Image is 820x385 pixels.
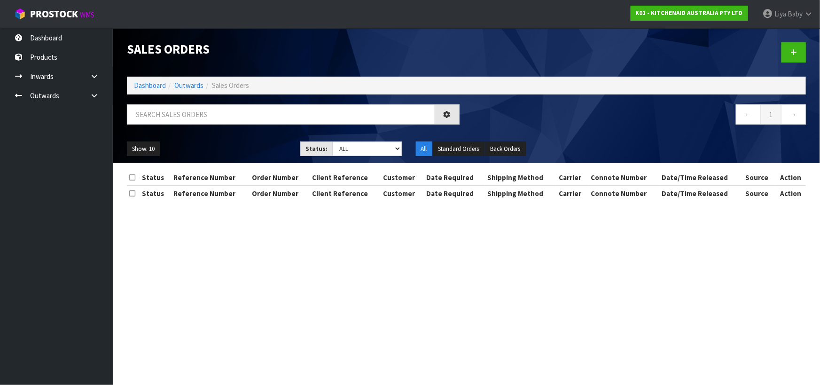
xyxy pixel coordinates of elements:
th: Source [743,186,775,201]
th: Connote Number [588,186,660,201]
th: Date/Time Released [660,186,743,201]
th: Carrier [556,186,588,201]
th: Action [775,186,806,201]
th: Order Number [250,186,310,201]
th: Reference Number [171,170,250,185]
span: Liya [774,9,786,18]
th: Order Number [250,170,310,185]
a: 1 [760,104,781,125]
small: WMS [80,10,94,19]
nav: Page navigation [474,104,806,127]
a: Dashboard [134,81,166,90]
th: Client Reference [310,186,381,201]
th: Carrier [556,170,588,185]
th: Shipping Method [485,186,556,201]
a: → [781,104,806,125]
th: Customer [381,170,424,185]
input: Search sales orders [127,104,435,125]
th: Date Required [424,170,485,185]
img: cube-alt.png [14,8,26,20]
a: ← [736,104,761,125]
th: Shipping Method [485,170,556,185]
h1: Sales Orders [127,42,460,56]
a: Outwards [174,81,203,90]
th: Source [743,170,775,185]
th: Reference Number [171,186,250,201]
th: Date/Time Released [660,170,743,185]
strong: K01 - KITCHENAID AUSTRALIA PTY LTD [636,9,743,17]
span: Sales Orders [212,81,249,90]
th: Status [140,170,171,185]
a: K01 - KITCHENAID AUSTRALIA PTY LTD [631,6,748,21]
span: ProStock [30,8,78,20]
th: Date Required [424,186,485,201]
button: Standard Orders [433,141,484,157]
button: Show: 10 [127,141,160,157]
th: Status [140,186,171,201]
th: Client Reference [310,170,381,185]
th: Connote Number [588,170,660,185]
th: Action [775,170,806,185]
span: Baby [788,9,803,18]
button: Back Orders [485,141,526,157]
button: All [416,141,432,157]
th: Customer [381,186,424,201]
strong: Status: [305,145,328,153]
